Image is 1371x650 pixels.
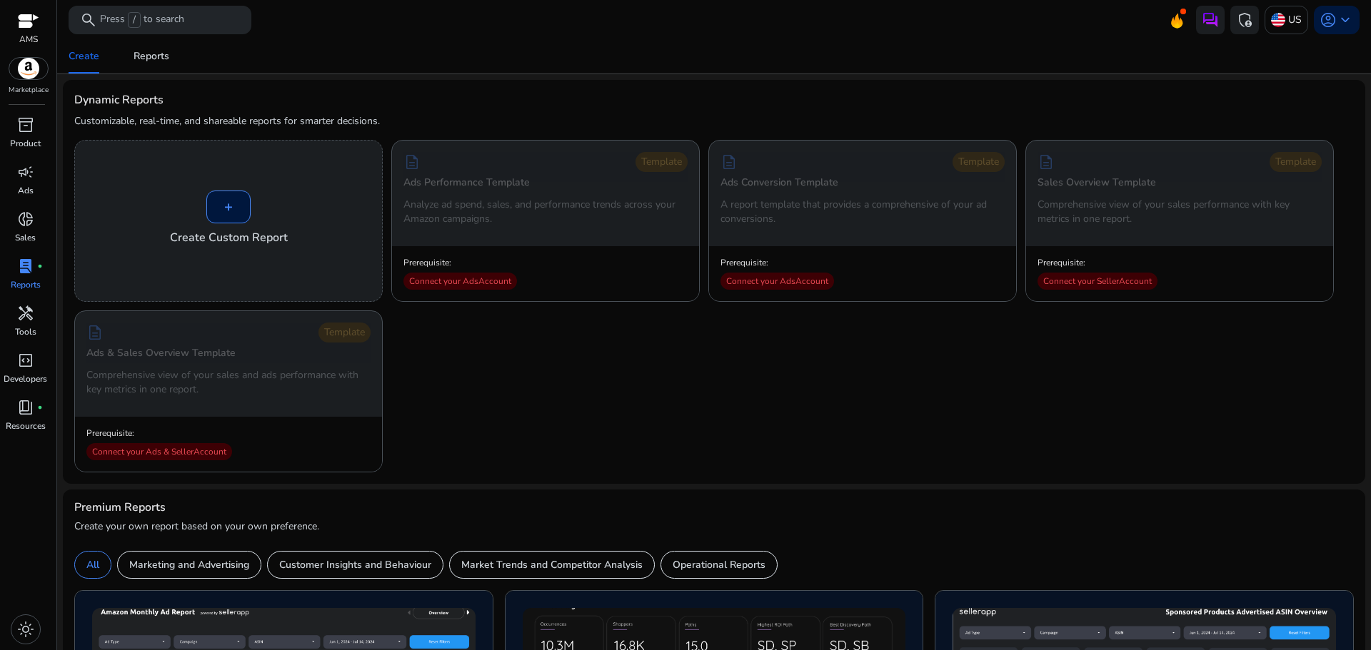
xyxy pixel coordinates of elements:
[1038,153,1055,171] span: description
[1270,152,1322,172] div: Template
[461,557,643,572] p: Market Trends and Competitor Analysis
[37,263,43,269] span: fiber_manual_record
[18,184,34,197] p: Ads
[636,152,688,172] div: Template
[720,177,838,189] h5: Ads Conversion Template
[953,152,1005,172] div: Template
[720,198,1005,226] p: A report template that provides a comprehensive of your ad conversions.
[17,258,34,275] span: lab_profile
[86,368,371,397] p: Comprehensive view of your sales and ads performance with key metrics in one report.
[17,621,34,638] span: light_mode
[9,85,49,96] p: Marketplace
[86,347,236,360] h5: Ads & Sales Overview Template
[9,58,48,79] img: amazon.svg
[720,273,834,290] div: Connect your Ads Account
[170,229,288,246] h4: Create Custom Report
[720,257,834,268] p: Prerequisite:
[1038,177,1156,189] h5: Sales Overview Template
[206,191,251,223] div: +
[86,324,104,341] span: description
[673,557,765,572] p: Operational Reports
[74,91,164,108] h3: Dynamic Reports
[1038,257,1157,268] p: Prerequisite:
[17,305,34,322] span: handyman
[318,323,371,342] div: Template
[1236,11,1253,29] span: admin_panel_settings
[403,177,530,189] h5: Ads Performance Template
[17,163,34,181] span: campaign
[74,501,166,514] h4: Premium Reports
[18,33,39,46] p: AMS
[17,399,34,416] span: book_4
[1337,11,1354,29] span: keyboard_arrow_down
[100,12,184,28] p: Press to search
[128,12,141,28] span: /
[15,231,36,244] p: Sales
[403,273,517,290] div: Connect your Ads Account
[74,114,380,128] p: Customizable, real-time, and shareable reports for smarter decisions.
[86,427,232,439] p: Prerequisite:
[4,372,47,385] p: Developers
[69,51,99,61] div: Create
[279,557,431,572] p: Customer Insights and Behaviour
[403,153,421,171] span: description
[86,443,232,460] div: Connect your Ads & Seller Account
[403,257,517,268] p: Prerequisite:
[86,557,99,572] p: All
[74,519,1354,534] p: Create your own report based on your own preference.
[1271,13,1285,27] img: us.svg
[134,51,169,61] div: Reports
[17,210,34,228] span: donut_small
[720,153,738,171] span: description
[37,405,43,410] span: fiber_manual_record
[15,325,36,338] p: Tools
[403,198,688,226] p: Analyze ad spend, sales, and performance trends across your Amazon campaigns.
[1038,198,1322,226] p: Comprehensive view of your sales performance with key metrics in one report.
[129,557,249,572] p: Marketing and Advertising
[10,137,41,150] p: Product
[1230,6,1259,34] button: admin_panel_settings
[17,116,34,133] span: inventory_2
[1038,273,1157,290] div: Connect your Seller Account
[11,278,41,291] p: Reports
[80,11,97,29] span: search
[17,352,34,369] span: code_blocks
[1288,7,1302,32] p: US
[6,420,46,432] p: Resources
[1320,11,1337,29] span: account_circle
